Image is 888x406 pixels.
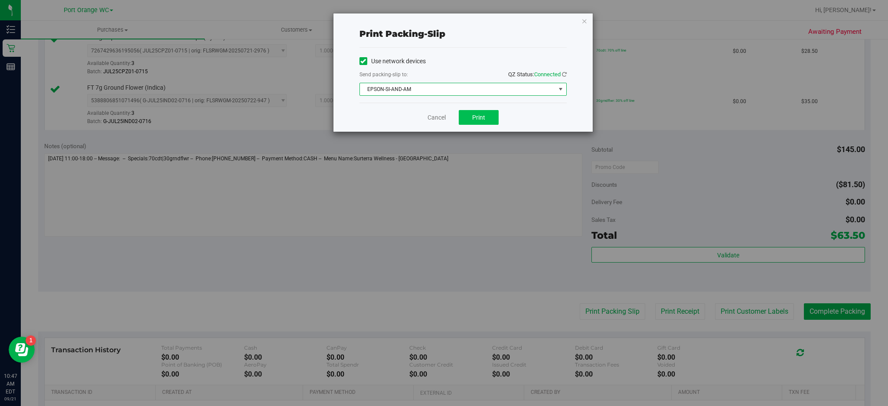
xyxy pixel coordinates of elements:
[555,83,566,95] span: select
[9,337,35,363] iframe: Resource center
[359,71,408,78] label: Send packing-slip to:
[359,29,445,39] span: Print packing-slip
[428,113,446,122] a: Cancel
[508,71,567,78] span: QZ Status:
[360,83,555,95] span: EPSON-SI-AND-AM
[459,110,499,125] button: Print
[26,335,36,346] iframe: Resource center unread badge
[359,57,426,66] label: Use network devices
[534,71,561,78] span: Connected
[472,114,485,121] span: Print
